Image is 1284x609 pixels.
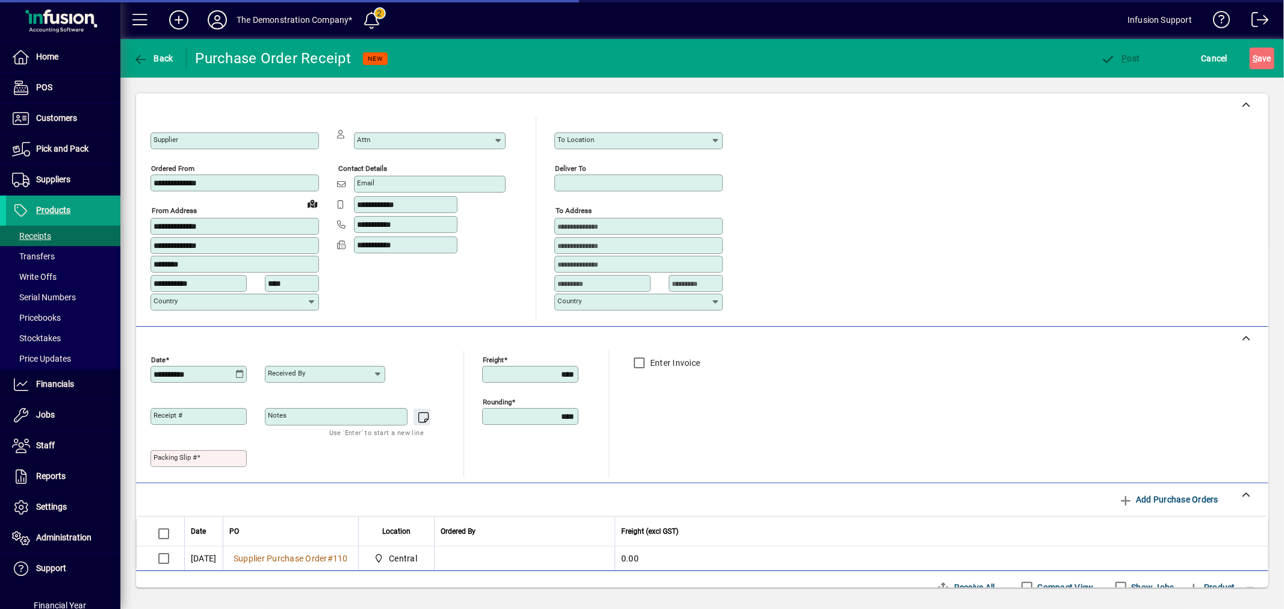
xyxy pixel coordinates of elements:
span: Administration [36,533,91,542]
span: Receive All [936,578,994,597]
span: Central [371,551,422,566]
button: Cancel [1199,48,1231,69]
mat-label: Receipt # [154,411,182,419]
span: POS [36,82,52,92]
span: NEW [368,55,383,63]
span: Cancel [1202,49,1228,68]
div: The Demonstration Company* [237,10,353,29]
span: Settings [36,502,67,512]
mat-label: Rounding [483,397,512,406]
span: Add Purchase Orders [1118,490,1218,509]
a: Pick and Pack [6,134,120,164]
mat-label: Attn [357,135,370,144]
button: Save [1250,48,1274,69]
span: Supplier Purchase Order [234,554,327,563]
span: Pick and Pack [36,144,88,153]
span: Home [36,52,58,61]
a: Home [6,42,120,72]
span: Receipts [12,231,51,241]
mat-label: Notes [268,411,287,419]
a: Pricebooks [6,308,120,328]
mat-label: Deliver To [555,164,586,173]
span: Stocktakes [12,333,61,343]
mat-label: Freight [483,355,504,363]
span: Date [191,525,206,538]
mat-hint: Use 'Enter' to start a new line [329,425,424,439]
a: Financials [6,369,120,400]
a: Suppliers [6,165,120,195]
mat-label: Country [557,297,582,305]
span: P [1122,54,1127,63]
div: Date [191,525,217,538]
span: 110 [333,554,348,563]
span: Location [382,525,411,538]
a: POS [6,73,120,103]
span: Product [1186,578,1235,597]
a: View on map [303,194,322,213]
span: Write Offs [12,272,57,282]
span: Customers [36,113,77,123]
span: ost [1101,54,1140,63]
a: Price Updates [6,348,120,369]
span: Transfers [12,252,55,261]
span: Suppliers [36,175,70,184]
span: Pricebooks [12,313,61,323]
a: Administration [6,523,120,553]
mat-label: Ordered from [151,164,194,173]
div: Freight (excl GST) [621,525,1253,538]
a: Supplier Purchase Order#110 [229,552,352,565]
a: Reports [6,462,120,492]
a: Jobs [6,400,120,430]
span: Ordered By [441,525,476,538]
span: Products [36,205,70,215]
span: # [327,554,333,563]
mat-label: Packing Slip # [154,453,197,462]
button: Profile [198,9,237,31]
td: 0.00 [615,546,1268,570]
label: Show Jobs [1129,581,1174,593]
span: ave [1253,49,1271,68]
span: Back [133,54,173,63]
span: Freight (excl GST) [621,525,678,538]
a: Logout [1242,2,1269,42]
span: Central [389,552,417,564]
button: Product [1180,577,1241,598]
label: Compact View [1035,581,1094,593]
button: Add [160,9,198,31]
a: Transfers [6,246,120,267]
span: Jobs [36,410,55,419]
a: Support [6,554,120,584]
button: Receive All [931,577,999,598]
mat-label: Received by [268,369,305,377]
span: S [1253,54,1258,63]
mat-label: Email [357,179,374,187]
span: Support [36,563,66,573]
a: Receipts [6,226,120,246]
a: Write Offs [6,267,120,287]
span: PO [229,525,239,538]
button: Add Purchase Orders [1114,489,1223,510]
app-page-header-button: Back [120,48,187,69]
a: Customers [6,104,120,134]
a: Stocktakes [6,328,120,348]
a: Serial Numbers [6,287,120,308]
span: Financials [36,379,74,389]
div: PO [229,525,352,538]
button: Back [130,48,176,69]
div: Ordered By [441,525,609,538]
mat-label: Date [151,355,166,363]
div: Infusion Support [1127,10,1192,29]
label: Enter Invoice [648,357,700,369]
div: Purchase Order Receipt [196,49,352,68]
span: Price Updates [12,354,71,363]
mat-label: Country [154,297,178,305]
span: Serial Numbers [12,292,76,302]
mat-label: To location [557,135,594,144]
button: Post [1098,48,1143,69]
span: Staff [36,441,55,450]
a: Staff [6,431,120,461]
a: Settings [6,492,120,522]
span: Reports [36,471,66,481]
mat-label: Supplier [154,135,178,144]
td: [DATE] [184,546,223,570]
